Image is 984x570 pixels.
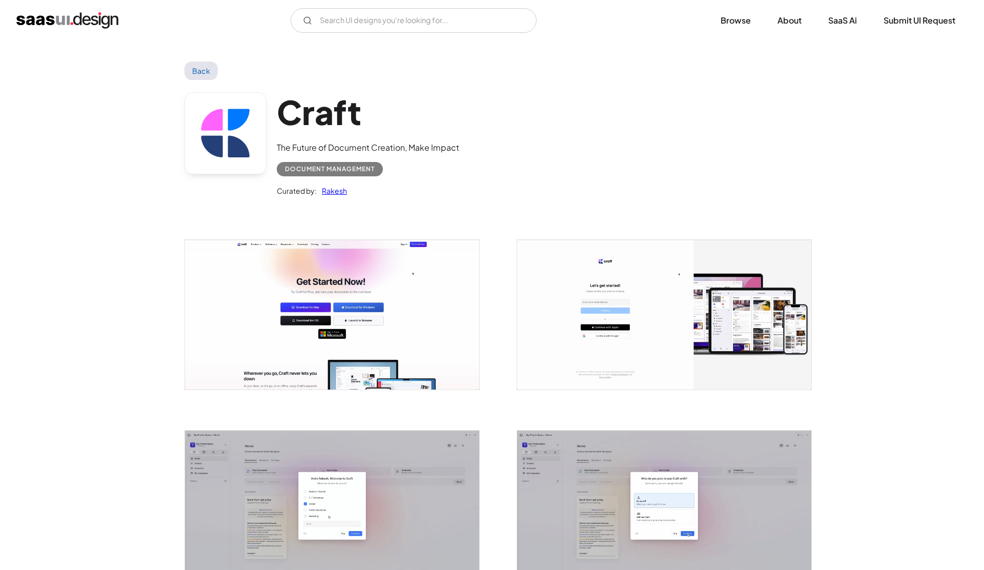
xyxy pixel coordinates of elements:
[871,9,968,32] a: Submit UI Request
[517,240,811,390] a: open lightbox
[184,62,218,80] a: Back
[291,8,537,33] input: Search UI designs you're looking for...
[277,92,459,132] h1: Craft
[285,163,375,175] div: Document Management
[765,9,814,32] a: About
[517,240,811,390] img: 64228968ac8420b5bee2f88e_Craft%20%E2%80%93%20The%20Future%20of%20Documents%20-%20Login%20.png
[317,185,347,197] a: Rakesh
[185,240,479,390] img: 642289683c7d2d6096bc6f6c_Craft%20%E2%80%93%20The%20Future%20of%20Documents%20-%20Get%20Started.png
[16,12,118,29] a: home
[185,240,479,390] a: open lightbox
[708,9,763,32] a: Browse
[816,9,869,32] a: SaaS Ai
[277,185,317,197] div: Curated by:
[291,8,537,33] form: Email Form
[277,141,459,154] div: The Future of Document Creation, Make Impact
